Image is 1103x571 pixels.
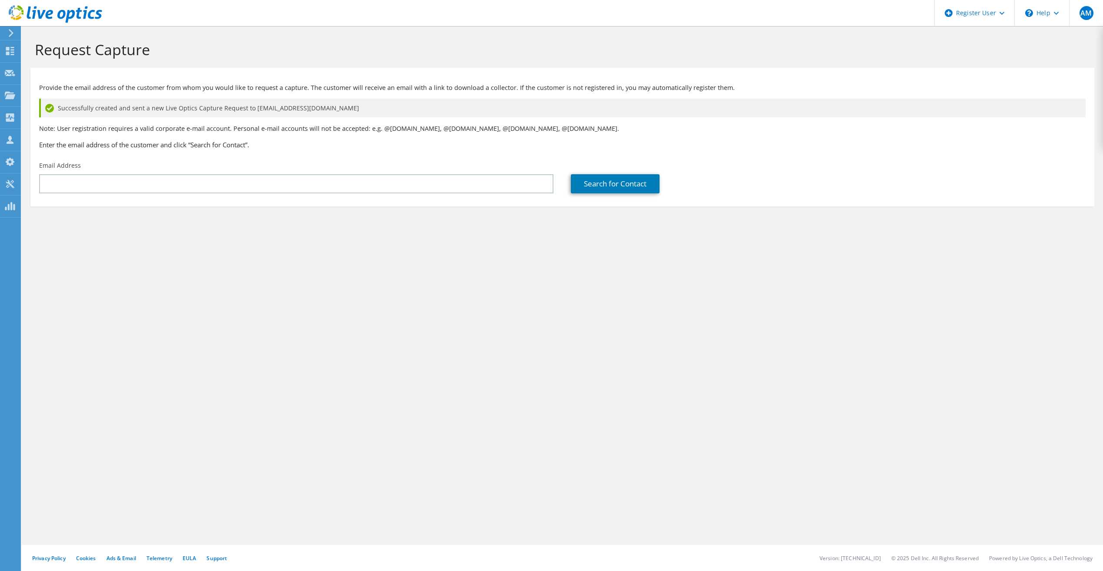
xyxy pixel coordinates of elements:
[35,40,1086,59] h1: Request Capture
[39,140,1086,149] h3: Enter the email address of the customer and click “Search for Contact”.
[1025,9,1033,17] svg: \n
[571,174,660,193] a: Search for Contact
[58,103,359,113] span: Successfully created and sent a new Live Optics Capture Request to [EMAIL_ADDRESS][DOMAIN_NAME]
[107,554,136,562] a: Ads & Email
[989,554,1093,562] li: Powered by Live Optics, a Dell Technology
[39,124,1086,133] p: Note: User registration requires a valid corporate e-mail account. Personal e-mail accounts will ...
[183,554,196,562] a: EULA
[39,83,1086,93] p: Provide the email address of the customer from whom you would like to request a capture. The cust...
[147,554,172,562] a: Telemetry
[820,554,881,562] li: Version: [TECHNICAL_ID]
[1080,6,1093,20] span: AM
[207,554,227,562] a: Support
[76,554,96,562] a: Cookies
[39,161,81,170] label: Email Address
[32,554,66,562] a: Privacy Policy
[891,554,979,562] li: © 2025 Dell Inc. All Rights Reserved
